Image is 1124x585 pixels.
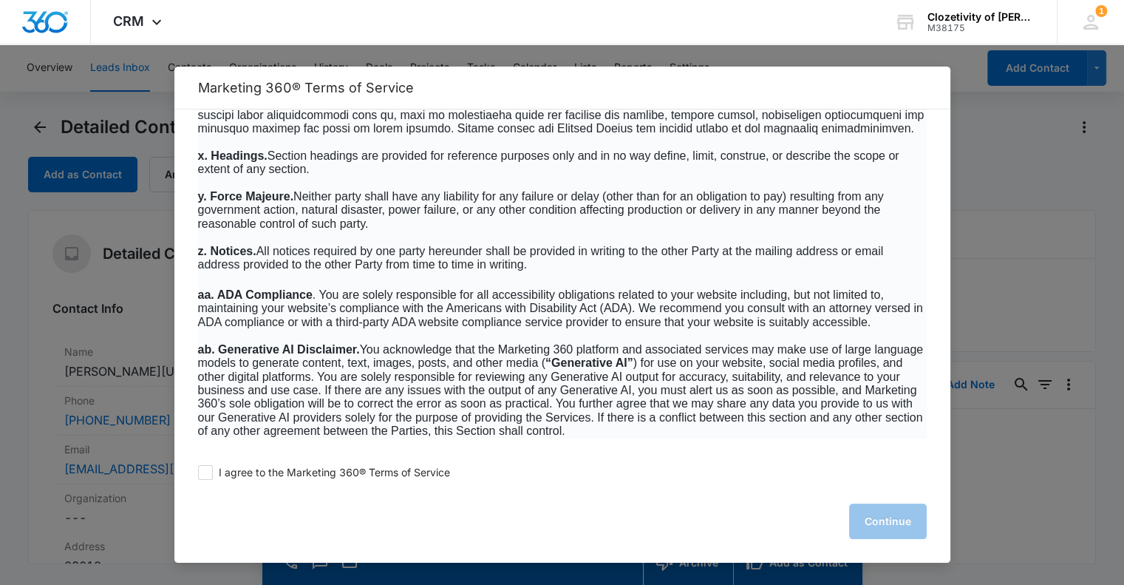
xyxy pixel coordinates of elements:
h2: Marketing 360® Terms of Service [198,80,927,95]
span: ab. Generative AI Disclaimer. [198,343,360,356]
div: account id [927,23,1035,33]
b: “Generative AI” [545,356,633,369]
span: All notices required by one party hereunder shall be provided in writing to the other Party at th... [198,245,884,271]
div: account name [927,11,1035,23]
span: Lor ipsumdo si ametconse adipiscing eli seddoeius temporincididu utla et dolorema al enim adminim... [198,27,924,135]
span: z. Notices. [198,245,256,257]
div: notifications count [1095,5,1107,17]
span: y. Force Majeure. [198,190,294,203]
button: Continue [849,504,927,539]
span: aa. ADA Compliance [198,288,313,301]
span: Section headings are provided for reference purposes only and in no way define, limit, construe, ... [198,149,899,175]
span: 1 [1095,5,1107,17]
span: I agree to the Marketing 360® Terms of Service [219,466,450,480]
span: x. Headings. [198,149,268,162]
span: . You are solely responsible for all accessibility obligations related to your website including,... [198,288,923,328]
span: Neither party shall have any liability for any failure or delay (other than for an obligation to ... [198,190,884,230]
span: CRM [113,13,144,29]
span: You acknowledge that the Marketing 360 platform and associated services may make use of large lan... [198,343,924,437]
